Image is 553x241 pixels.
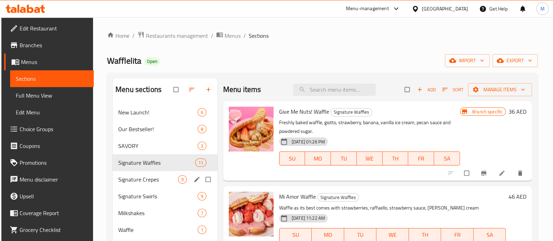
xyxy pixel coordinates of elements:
[20,226,88,234] span: Grocery Checklist
[107,31,129,40] a: Home
[10,87,94,104] a: Full Menu View
[118,192,198,200] span: Signature Swirls
[198,125,206,133] div: items
[383,151,409,165] button: TH
[442,86,463,94] span: Sort
[279,118,460,136] p: Freshly baked waffle, giotto, strawberry, banana, vanilla ice cream, pecan sauce and powdered sugar.
[243,31,246,40] li: /
[225,31,241,40] span: Menus
[178,175,187,184] div: items
[198,143,206,149] span: 3
[4,54,94,70] a: Menus
[196,160,206,166] span: 11
[4,37,94,54] a: Branches
[198,109,206,116] span: 6
[4,221,94,238] a: Grocery Checklist
[20,24,88,33] span: Edit Restaurant
[318,193,359,201] span: Signature Waffles
[169,83,184,96] span: Select all sections
[476,165,493,181] button: Branch-specific-item
[113,171,218,188] div: Signature Crepes9edit
[4,121,94,137] a: Choice Groups
[198,193,206,200] span: 9
[178,176,186,183] span: 9
[118,226,198,234] span: Waffle
[118,175,178,184] span: Signature Crepes
[113,205,218,221] div: Milkshakes7
[118,158,195,167] span: Signature Waffles
[331,108,372,116] span: Signature Waffles
[445,54,490,67] button: import
[331,108,372,116] div: Signature Waffles
[198,227,206,233] span: 1
[20,125,88,133] span: Choice Groups
[289,215,328,221] span: [DATE] 11:22 AM
[223,84,261,95] h2: Menu items
[20,41,88,49] span: Branches
[198,142,206,150] div: items
[113,188,218,205] div: Signature Swirls9
[113,154,218,171] div: Signature Waffles11
[415,84,438,95] button: Add
[211,31,213,40] li: /
[282,154,303,164] span: SU
[360,154,380,164] span: WE
[198,209,206,217] div: items
[347,230,374,240] span: TU
[184,82,201,97] span: Sort sections
[16,91,88,100] span: Full Menu View
[415,84,438,95] span: Add item
[279,204,506,212] p: Waffle as its best comes with strawberries, raffaello, strawberry sauce, [PERSON_NAME] cream
[498,56,532,65] span: export
[10,104,94,121] a: Edit Menu
[434,151,460,165] button: SA
[216,31,241,40] a: Menus
[20,142,88,150] span: Coupons
[469,108,505,115] span: Branch specific
[293,84,376,96] input: search
[334,154,354,164] span: TU
[118,142,198,150] span: SAVORY
[198,210,206,217] span: 7
[279,191,316,202] span: Mi Amor Waffle
[444,230,471,240] span: FR
[346,5,389,13] div: Menu-management
[468,83,532,96] button: Manage items
[107,53,141,69] span: Wafflelita
[400,83,415,96] span: Select section
[195,158,206,167] div: items
[113,121,218,137] div: Our Bestseller!8
[476,230,503,240] span: SA
[113,137,218,154] div: SAVORY3
[512,165,529,181] button: delete
[20,209,88,217] span: Coverage Report
[132,31,135,40] li: /
[408,151,434,165] button: FR
[474,85,526,94] span: Manage items
[379,230,406,240] span: WE
[4,20,94,37] a: Edit Restaurant
[279,106,329,117] span: Give Me Nuts! Waffle
[10,70,94,87] a: Sections
[437,154,457,164] span: SA
[113,104,218,121] div: New Launch!6
[115,84,162,95] h2: Menu sections
[417,86,436,94] span: Add
[4,137,94,154] a: Coupons
[198,192,206,200] div: items
[144,57,160,66] div: Open
[144,58,160,64] span: Open
[509,107,526,116] h6: 36 AED
[498,170,507,177] a: Edit menu item
[20,158,88,167] span: Promotions
[198,126,206,133] span: 8
[192,175,203,184] button: edit
[118,108,198,116] span: New Launch!
[279,151,305,165] button: SU
[229,192,274,236] img: Mi Amor Waffle
[411,154,431,164] span: FR
[118,209,198,217] span: Milkshakes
